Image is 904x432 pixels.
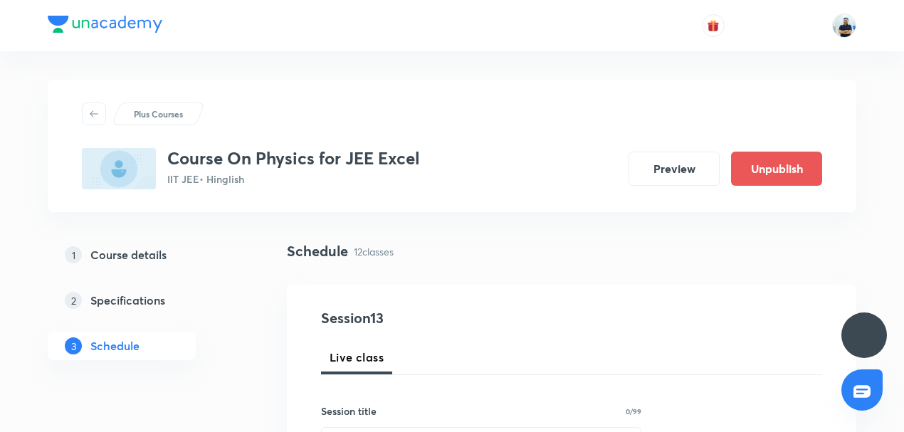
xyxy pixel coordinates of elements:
[48,286,241,315] a: 2Specifications
[90,337,140,354] h5: Schedule
[856,327,873,344] img: ttu
[82,148,156,189] img: 1B6EC86E-A750-47CA-9220-90D3A0D30B03_plus.png
[731,152,822,186] button: Unpublish
[65,292,82,309] p: 2
[48,16,162,33] img: Company Logo
[167,148,420,169] h3: Course On Physics for JEE Excel
[90,246,167,263] h5: Course details
[48,241,241,269] a: 1Course details
[90,292,165,309] h5: Specifications
[65,246,82,263] p: 1
[287,241,348,262] h4: Schedule
[330,349,384,366] span: Live class
[321,307,581,329] h4: Session 13
[134,107,183,120] p: Plus Courses
[354,244,394,259] p: 12 classes
[48,16,162,36] a: Company Logo
[167,172,420,186] p: IIT JEE • Hinglish
[626,408,641,415] p: 0/99
[702,14,725,37] button: avatar
[832,14,856,38] img: URVIK PATEL
[65,337,82,354] p: 3
[707,19,720,32] img: avatar
[321,404,377,418] h6: Session title
[629,152,720,186] button: Preview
